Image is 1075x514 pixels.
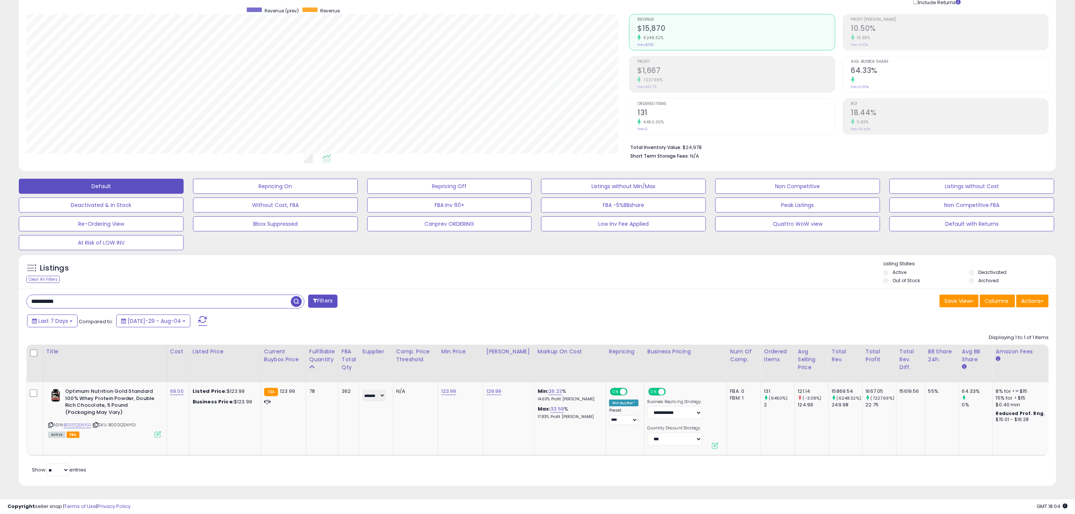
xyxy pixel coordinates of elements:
[989,334,1049,341] div: Displaying 1 to 1 of 1 items
[996,401,1058,408] div: $0.40 min
[996,417,1058,423] div: $15.01 - $16.28
[487,388,502,395] a: 129.99
[32,466,86,473] span: Show: entries
[883,260,1056,268] p: Listing States:
[320,8,340,14] span: Revenue
[8,503,35,510] strong: Copyright
[928,348,956,363] div: BB Share 24h.
[832,388,862,395] div: 15869.54
[637,18,835,22] span: Revenue
[996,410,1045,417] b: Reduced Prof. Rng.
[193,179,358,194] button: Repricing On
[730,348,758,363] div: Num of Comp.
[541,198,706,213] button: FBA -5%BBshare
[798,348,826,371] div: Avg Selling Price
[97,503,131,510] a: Privacy Policy
[641,119,664,125] small: 6450.00%
[851,60,1048,64] span: Avg. Buybox Share
[866,388,896,395] div: 1667.05
[541,179,706,194] button: Listings without Min/Max
[715,216,880,231] button: Quattro WoW view
[715,179,880,194] button: Non Competitive
[889,179,1054,194] button: Listings without Cost
[851,127,871,131] small: Prev: 16.49%
[441,348,480,356] div: Min Price
[798,388,829,395] div: 121.14
[538,388,600,402] div: %
[832,348,859,363] div: Total Rev.
[19,198,184,213] button: Deactivated & In Stock
[487,348,531,356] div: [PERSON_NAME]
[193,216,358,231] button: Bbox Suppressed
[19,235,184,250] button: At Risk of LOW INV
[855,119,869,125] small: 11.83%
[27,315,78,327] button: Last 7 Days
[65,388,157,418] b: Optimum Nutrition Gold Standard 100% Whey Protein Powder, Double Rich Chocolate, 5 Pound (Packagi...
[630,144,681,151] b: Total Inventory Value:
[649,389,658,395] span: ON
[630,142,1043,151] li: $24,978
[367,216,532,231] button: Canprev ORDERING
[538,405,551,412] b: Max:
[832,401,862,408] div: 249.98
[26,276,60,283] div: Clear All Filters
[637,66,835,76] h2: $1,667
[538,397,600,402] p: 14.60% Profit [PERSON_NAME]
[940,295,979,307] button: Save View
[308,295,338,308] button: Filters
[193,398,234,405] b: Business Price:
[626,389,639,395] span: OFF
[609,408,639,425] div: Preset:
[996,388,1058,395] div: 8% for <= $15
[764,348,792,363] div: Ordered Items
[64,422,91,428] a: B000QSNYGI
[996,395,1058,401] div: 15% for > $15
[396,348,435,363] div: Comp. Price Threshold
[648,348,724,356] div: Business Pricing
[609,348,641,356] div: Repricing
[309,388,333,395] div: 78
[541,216,706,231] button: Low Inv Fee Applied
[962,401,993,408] div: 0%
[116,315,190,327] button: [DATE]-29 - Aug-04
[769,395,788,401] small: (6450%)
[309,348,335,363] div: Fulfillable Quantity
[641,77,663,83] small: 7227.69%
[359,345,393,382] th: CSV column name: cust_attr_1_Supplier
[193,398,255,405] div: $123.99
[893,269,907,275] label: Active
[866,401,896,408] div: 22.75
[265,8,299,14] span: Revenue (prev)
[962,363,967,370] small: Avg BB Share.
[798,401,829,408] div: 124.99
[837,395,862,401] small: (6248.32%)
[550,405,564,413] a: 33.59
[362,348,390,356] div: Supplier
[889,198,1054,213] button: Non Competitive FBA
[962,348,990,363] div: Avg BB Share
[1016,295,1049,307] button: Actions
[1037,503,1067,510] span: 2025-08-12 18:04 GMT
[851,66,1048,76] h2: 64.33%
[549,388,562,395] a: 26.23
[900,348,922,371] div: Total Rev. Diff.
[630,153,689,159] b: Short Term Storage Fees:
[996,356,1000,362] small: Amazon Fees.
[637,102,835,106] span: Ordered Items
[764,388,795,395] div: 131
[715,198,880,213] button: Peak Listings
[534,345,606,382] th: The percentage added to the cost of goods (COGS) that forms the calculator for Min & Max prices.
[193,388,255,395] div: $123.99
[851,18,1048,22] span: Profit [PERSON_NAME]
[851,43,868,47] small: Prev: 9.10%
[648,399,702,405] label: Business Repricing Strategy:
[48,432,65,438] span: All listings currently available for purchase on Amazon
[637,108,835,119] h2: 131
[851,85,869,89] small: Prev: 0.00%
[664,389,677,395] span: OFF
[79,318,113,325] span: Compared to:
[128,317,181,325] span: [DATE]-29 - Aug-04
[900,388,919,395] div: 15619.56
[637,43,654,47] small: Prev: $250
[170,348,186,356] div: Cost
